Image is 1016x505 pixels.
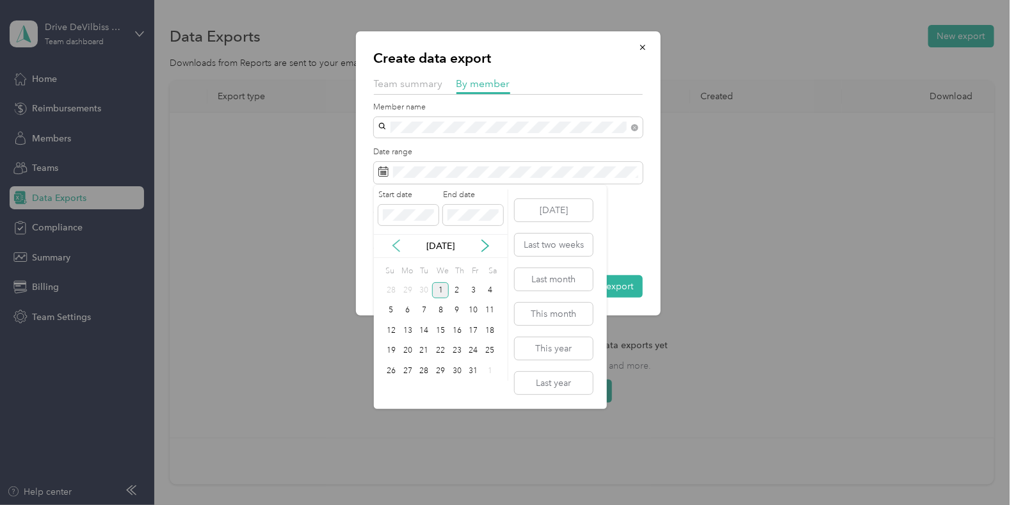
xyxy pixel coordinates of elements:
div: 10 [465,303,482,319]
label: Date range [374,147,643,158]
div: 24 [465,343,482,359]
p: Create data export [374,49,643,67]
div: 21 [416,343,433,359]
div: 26 [383,363,399,379]
p: [DATE] [414,239,467,253]
div: 3 [465,282,482,298]
div: Sa [486,262,498,280]
div: 28 [383,282,399,298]
span: Team summary [374,77,443,90]
div: 14 [416,323,433,339]
div: 30 [416,282,433,298]
label: End date [443,189,503,201]
button: Last month [515,268,593,291]
div: 9 [449,303,465,319]
div: 22 [432,343,449,359]
div: Th [453,262,465,280]
div: 6 [399,303,416,319]
div: 29 [432,363,449,379]
button: [DATE] [515,199,593,221]
div: 16 [449,323,465,339]
div: 4 [482,282,499,298]
div: 2 [449,282,465,298]
div: Tu [418,262,430,280]
div: Su [383,262,395,280]
div: 7 [416,303,433,319]
div: 25 [482,343,499,359]
button: This month [515,303,593,325]
div: Fr [470,262,482,280]
div: 11 [482,303,499,319]
div: Mo [399,262,414,280]
div: 31 [465,363,482,379]
div: 5 [383,303,399,319]
div: 30 [449,363,465,379]
button: This year [515,337,593,360]
button: Last year [515,372,593,394]
div: 15 [432,323,449,339]
label: Start date [378,189,439,201]
div: 1 [432,282,449,298]
span: By member [456,77,510,90]
div: 17 [465,323,482,339]
div: 28 [416,363,433,379]
div: 12 [383,323,399,339]
div: 20 [399,343,416,359]
div: 1 [482,363,499,379]
iframe: Everlance-gr Chat Button Frame [944,433,1016,505]
div: 29 [399,282,416,298]
div: We [434,262,449,280]
div: 23 [449,343,465,359]
div: 18 [482,323,499,339]
div: 27 [399,363,416,379]
div: 19 [383,343,399,359]
label: Member name [374,102,643,113]
div: 13 [399,323,416,339]
div: 8 [432,303,449,319]
button: Last two weeks [515,234,593,256]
